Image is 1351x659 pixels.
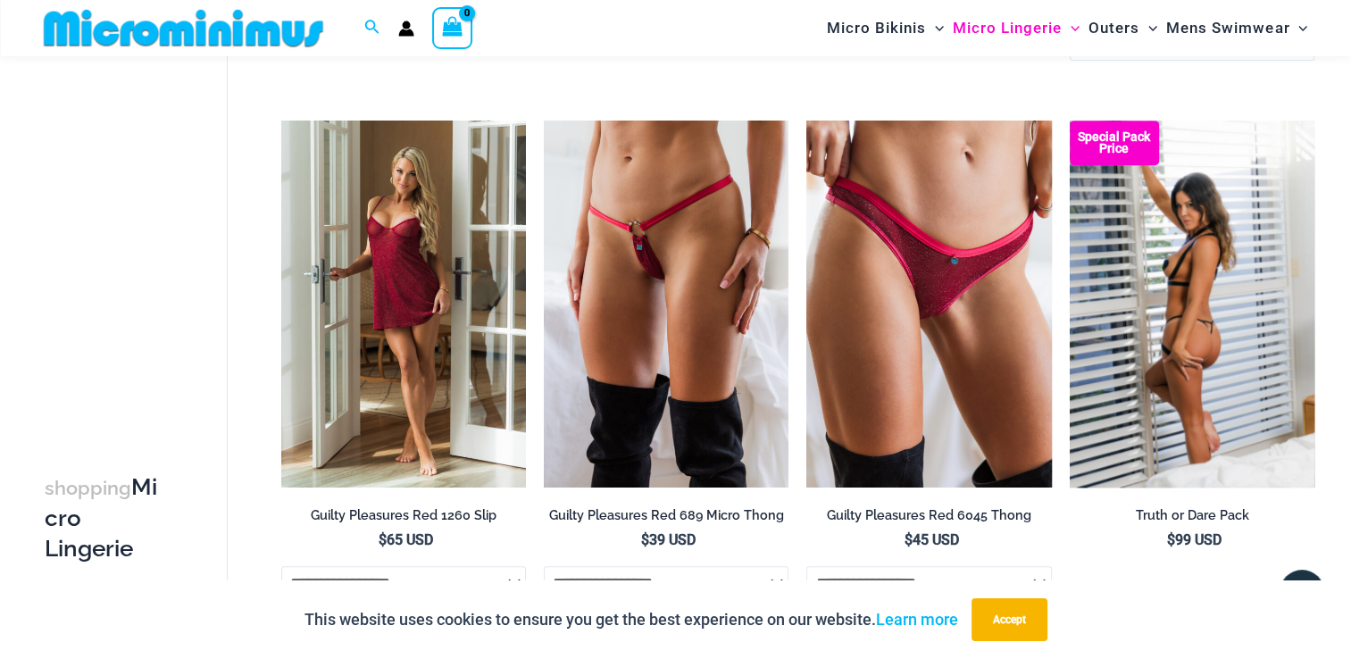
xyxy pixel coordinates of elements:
a: Guilty Pleasures Red 6045 Thong [806,507,1051,530]
b: Special Pack Price [1070,131,1159,154]
bdi: 65 USD [379,531,433,548]
img: Truth or Dare Black 1905 Bodysuit 611 Micro 06 [1070,121,1314,488]
span: $ [905,531,913,548]
span: Menu Toggle [926,5,944,51]
span: Outers [1088,5,1139,51]
a: Guilty Pleasures Red 6045 Thong 01Guilty Pleasures Red 6045 Thong 02Guilty Pleasures Red 6045 Tho... [806,121,1051,488]
a: Learn more [876,610,958,629]
a: Guilty Pleasures Red 1260 Slip [281,507,526,530]
span: Micro Lingerie [953,5,1062,51]
img: Guilty Pleasures Red 6045 Thong 01 [806,121,1051,488]
bdi: 99 USD [1167,531,1222,548]
iframe: TrustedSite Certified [45,60,205,417]
a: View Shopping Cart, empty [432,7,473,48]
h2: Truth or Dare Pack [1070,507,1314,524]
h2: Guilty Pleasures Red 6045 Thong [806,507,1051,524]
h2: Guilty Pleasures Red 1260 Slip [281,507,526,524]
a: Guilty Pleasures Red 689 Micro 01Guilty Pleasures Red 689 Micro 02Guilty Pleasures Red 689 Micro 02 [544,121,788,488]
a: Micro BikinisMenu ToggleMenu Toggle [822,5,948,51]
span: $ [379,531,387,548]
a: Truth or Dare Black 1905 Bodysuit 611 Micro 07 Truth or Dare Black 1905 Bodysuit 611 Micro 06Trut... [1070,121,1314,488]
a: Guilty Pleasures Red 689 Micro Thong [544,507,788,530]
span: shopping [45,477,131,499]
bdi: 39 USD [641,531,696,548]
a: Account icon link [398,21,414,37]
span: Menu Toggle [1139,5,1157,51]
button: Accept [972,598,1047,641]
h2: Guilty Pleasures Red 689 Micro Thong [544,507,788,524]
bdi: 45 USD [905,531,959,548]
p: This website uses cookies to ensure you get the best experience on our website. [304,606,958,633]
h3: Micro Lingerie [45,472,164,563]
a: OutersMenu ToggleMenu Toggle [1084,5,1162,51]
img: Guilty Pleasures Red 1260 Slip 01 [281,121,526,488]
nav: Site Navigation [820,3,1315,54]
a: Micro LingerieMenu ToggleMenu Toggle [948,5,1084,51]
span: Mens Swimwear [1166,5,1289,51]
span: Menu Toggle [1289,5,1307,51]
img: MM SHOP LOGO FLAT [37,8,330,48]
span: $ [641,531,649,548]
a: Search icon link [364,17,380,39]
img: Guilty Pleasures Red 689 Micro 01 [544,121,788,488]
span: Micro Bikinis [827,5,926,51]
span: Menu Toggle [1062,5,1080,51]
a: Guilty Pleasures Red 1260 Slip 01Guilty Pleasures Red 1260 Slip 02Guilty Pleasures Red 1260 Slip 02 [281,121,526,488]
a: Truth or Dare Pack [1070,507,1314,530]
span: $ [1167,531,1175,548]
a: Mens SwimwearMenu ToggleMenu Toggle [1162,5,1312,51]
